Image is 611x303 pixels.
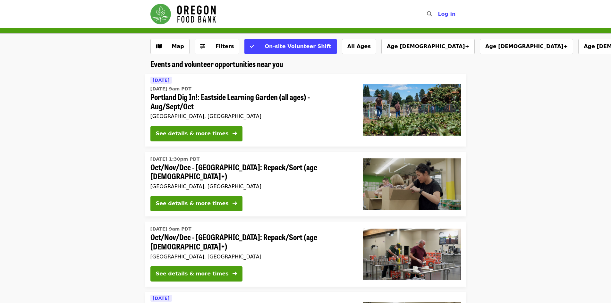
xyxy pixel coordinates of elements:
[150,232,352,251] span: Oct/Nov/Dec - [GEOGRAPHIC_DATA]: Repack/Sort (age [DEMOGRAPHIC_DATA]+)
[433,8,461,21] button: Log in
[150,4,216,24] img: Oregon Food Bank - Home
[145,74,466,147] a: See details for "Portland Dig In!: Eastside Learning Garden (all ages) - Aug/Sept/Oct"
[233,271,237,277] i: arrow-right icon
[156,130,229,138] div: See details & more times
[265,43,331,49] span: On-site Volunteer Shift
[427,11,432,17] i: search icon
[150,226,191,232] time: [DATE] 9am PDT
[216,43,234,49] span: Filters
[233,200,237,206] i: arrow-right icon
[438,11,455,17] span: Log in
[153,78,170,83] span: [DATE]
[363,84,461,136] img: Portland Dig In!: Eastside Learning Garden (all ages) - Aug/Sept/Oct organized by Oregon Food Bank
[150,156,200,163] time: [DATE] 1:30pm PDT
[150,183,352,189] div: [GEOGRAPHIC_DATA], [GEOGRAPHIC_DATA]
[244,39,336,54] button: On-site Volunteer Shift
[195,39,240,54] button: Filters (0 selected)
[233,130,237,137] i: arrow-right icon
[150,58,283,69] span: Events and volunteer opportunities near you
[150,163,352,181] span: Oct/Nov/Dec - [GEOGRAPHIC_DATA]: Repack/Sort (age [DEMOGRAPHIC_DATA]+)
[172,43,184,49] span: Map
[250,43,254,49] i: check icon
[156,200,229,207] div: See details & more times
[363,158,461,210] img: Oct/Nov/Dec - Portland: Repack/Sort (age 8+) organized by Oregon Food Bank
[156,270,229,278] div: See details & more times
[150,113,352,119] div: [GEOGRAPHIC_DATA], [GEOGRAPHIC_DATA]
[436,6,441,22] input: Search
[150,86,191,92] time: [DATE] 9am PDT
[145,222,466,287] a: See details for "Oct/Nov/Dec - Portland: Repack/Sort (age 16+)"
[145,152,466,217] a: See details for "Oct/Nov/Dec - Portland: Repack/Sort (age 8+)"
[153,296,170,301] span: [DATE]
[150,92,352,111] span: Portland Dig In!: Eastside Learning Garden (all ages) - Aug/Sept/Oct
[150,196,242,211] button: See details & more times
[480,39,573,54] button: Age [DEMOGRAPHIC_DATA]+
[363,229,461,280] img: Oct/Nov/Dec - Portland: Repack/Sort (age 16+) organized by Oregon Food Bank
[150,266,242,282] button: See details & more times
[156,43,162,49] i: map icon
[342,39,376,54] button: All Ages
[381,39,475,54] button: Age [DEMOGRAPHIC_DATA]+
[150,39,190,54] button: Show map view
[150,126,242,141] button: See details & more times
[150,254,352,260] div: [GEOGRAPHIC_DATA], [GEOGRAPHIC_DATA]
[200,43,205,49] i: sliders-h icon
